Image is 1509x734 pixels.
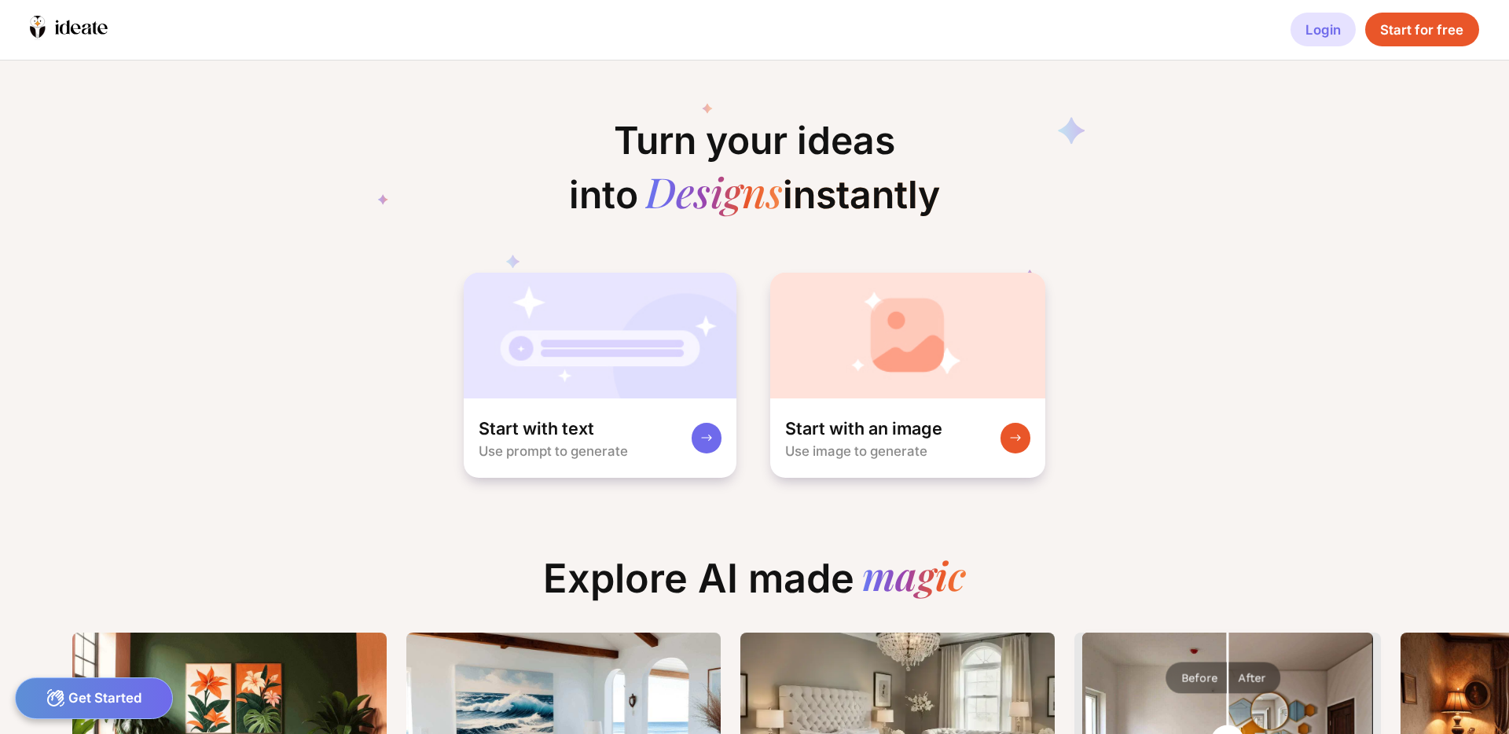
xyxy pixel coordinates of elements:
[15,677,173,719] div: Get Started
[479,417,594,440] div: Start with text
[1365,13,1478,46] div: Start for free
[785,443,927,459] div: Use image to generate
[1291,13,1356,46] div: Login
[785,417,942,440] div: Start with an image
[862,555,966,602] div: magic
[479,443,628,459] div: Use prompt to generate
[770,273,1046,398] img: startWithImageCardBg.jpg
[528,555,981,617] div: Explore AI made
[464,273,737,398] img: startWithTextCardBg.jpg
